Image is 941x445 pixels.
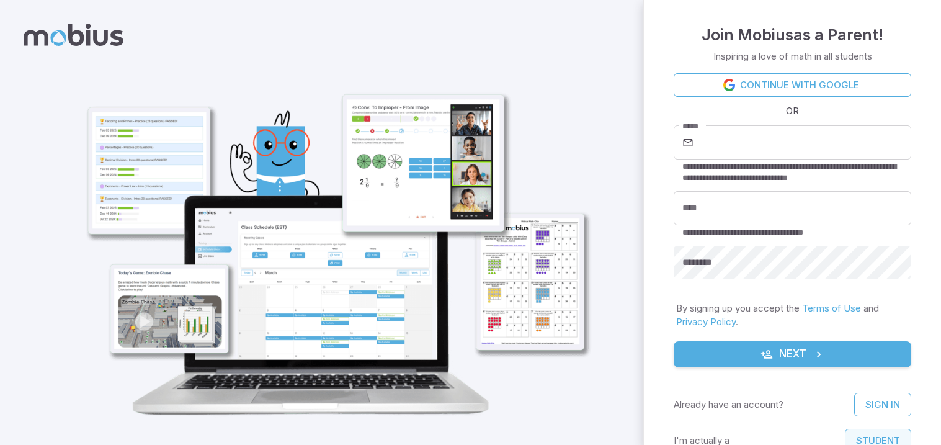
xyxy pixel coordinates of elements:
h4: Join Mobius as a Parent ! [702,22,883,47]
a: Privacy Policy [676,316,736,328]
img: parent_1-illustration [61,35,602,432]
span: OR [783,104,802,118]
p: Already have an account? [674,398,783,411]
a: Continue with Google [674,73,911,97]
a: Terms of Use [802,302,861,314]
a: Sign In [854,393,911,416]
p: By signing up you accept the and . [676,302,909,329]
p: Inspiring a love of math in all students [713,50,872,63]
button: Next [674,341,911,367]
